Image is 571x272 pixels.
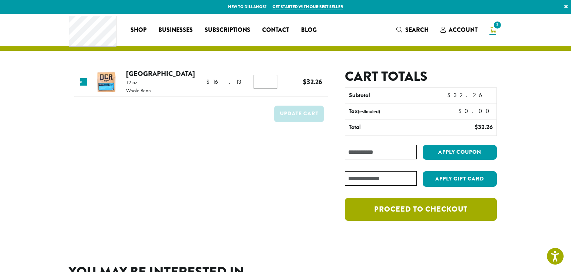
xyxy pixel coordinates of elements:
span: Shop [131,26,146,35]
a: [GEOGRAPHIC_DATA] [126,69,195,79]
p: 12 oz [126,80,151,85]
bdi: 16.13 [206,78,244,86]
span: $ [475,123,478,131]
bdi: 32.26 [475,123,493,131]
span: Search [405,26,429,34]
a: Get started with our best seller [273,4,343,10]
button: Apply Gift Card [423,171,497,187]
span: $ [458,107,465,115]
th: Tax [345,104,452,119]
h2: Cart totals [345,69,497,84]
span: Contact [262,26,289,35]
span: Businesses [158,26,193,35]
span: $ [303,77,307,87]
th: Subtotal [345,88,436,103]
span: Account [449,26,478,34]
bdi: 32.26 [303,77,322,87]
small: (estimated) [358,108,380,115]
th: Total [345,120,436,135]
p: Whole Bean [126,88,151,93]
span: Blog [301,26,317,35]
span: Subscriptions [205,26,250,35]
button: Update cart [274,106,324,122]
a: Proceed to checkout [345,198,497,221]
span: $ [206,78,212,86]
a: Search [390,24,435,36]
bdi: 0.00 [458,107,493,115]
span: $ [447,91,453,99]
span: 2 [492,20,502,30]
a: Remove this item [80,78,87,86]
a: Shop [125,24,152,36]
bdi: 32.26 [447,91,493,99]
img: Rio Azul by Dillanos Coffee Roasters [95,70,119,94]
input: Product quantity [254,75,277,89]
button: Apply coupon [423,145,497,160]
